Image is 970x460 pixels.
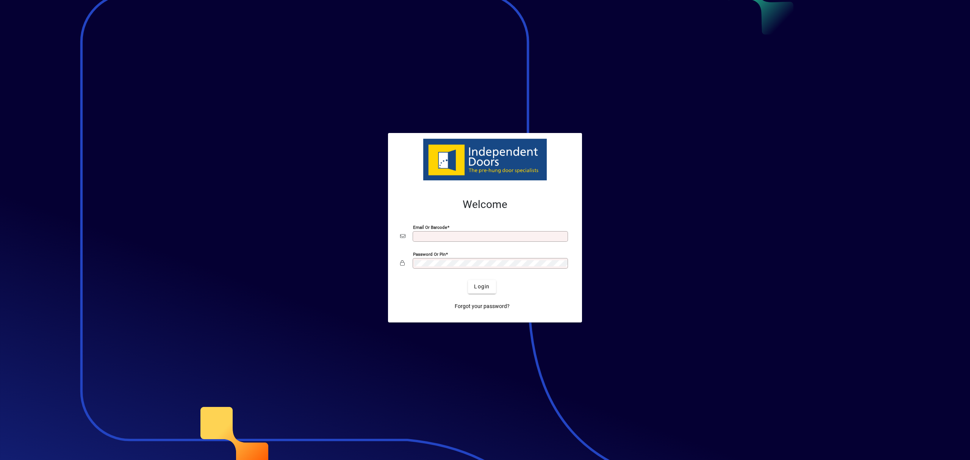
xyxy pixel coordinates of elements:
mat-label: Email or Barcode [413,224,447,230]
mat-label: Password or Pin [413,251,446,257]
a: Forgot your password? [452,300,513,313]
span: Forgot your password? [455,302,510,310]
span: Login [474,283,490,291]
button: Login [468,280,496,294]
h2: Welcome [400,198,570,211]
